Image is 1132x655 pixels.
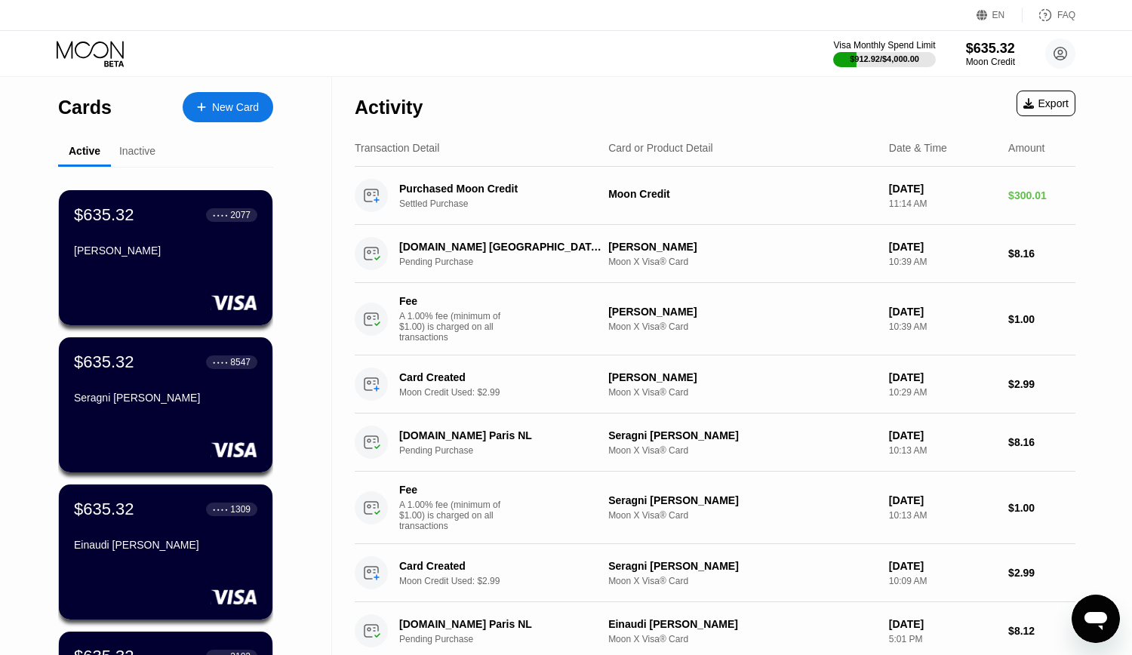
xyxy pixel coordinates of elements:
[355,167,1075,225] div: Purchased Moon CreditSettled PurchaseMoon Credit[DATE]11:14 AM$300.01
[889,429,996,441] div: [DATE]
[1008,502,1075,514] div: $1.00
[399,445,617,456] div: Pending Purchase
[69,145,100,157] div: Active
[833,40,935,51] div: Visa Monthly Spend Limit
[1072,595,1120,643] iframe: Button to launch messaging window, conversation in progress
[399,560,601,572] div: Card Created
[889,306,996,318] div: [DATE]
[399,576,617,586] div: Moon Credit Used: $2.99
[608,510,877,521] div: Moon X Visa® Card
[399,500,512,531] div: A 1.00% fee (minimum of $1.00) is charged on all transactions
[74,392,257,404] div: Seragni [PERSON_NAME]
[889,371,996,383] div: [DATE]
[355,544,1075,602] div: Card CreatedMoon Credit Used: $2.99Seragni [PERSON_NAME]Moon X Visa® Card[DATE]10:09 AM$2.99
[119,145,155,157] div: Inactive
[355,355,1075,414] div: Card CreatedMoon Credit Used: $2.99[PERSON_NAME]Moon X Visa® Card[DATE]10:29 AM$2.99
[850,54,919,63] div: $912.92 / $4,000.00
[608,257,877,267] div: Moon X Visa® Card
[399,183,601,195] div: Purchased Moon Credit
[608,618,877,630] div: Einaudi [PERSON_NAME]
[213,213,228,217] div: ● ● ● ●
[889,241,996,253] div: [DATE]
[74,205,134,225] div: $635.32
[608,241,877,253] div: [PERSON_NAME]
[399,429,601,441] div: [DOMAIN_NAME] Paris NL
[889,387,996,398] div: 10:29 AM
[355,225,1075,283] div: [DOMAIN_NAME] [GEOGRAPHIC_DATA]Pending Purchase[PERSON_NAME]Moon X Visa® Card[DATE]10:39 AM$8.16
[889,321,996,332] div: 10:39 AM
[889,494,996,506] div: [DATE]
[1008,378,1075,390] div: $2.99
[74,500,134,519] div: $635.32
[399,198,617,209] div: Settled Purchase
[1008,142,1044,154] div: Amount
[399,618,601,630] div: [DOMAIN_NAME] Paris NL
[889,560,996,572] div: [DATE]
[399,257,617,267] div: Pending Purchase
[213,360,228,364] div: ● ● ● ●
[59,484,272,620] div: $635.32● ● ● ●1309Einaudi [PERSON_NAME]
[230,504,251,515] div: 1309
[608,576,877,586] div: Moon X Visa® Card
[355,283,1075,355] div: FeeA 1.00% fee (minimum of $1.00) is charged on all transactions[PERSON_NAME]Moon X Visa® Card[DA...
[608,306,877,318] div: [PERSON_NAME]
[399,311,512,343] div: A 1.00% fee (minimum of $1.00) is charged on all transactions
[1008,189,1075,201] div: $300.01
[399,295,505,307] div: Fee
[74,539,257,551] div: Einaudi [PERSON_NAME]
[399,371,601,383] div: Card Created
[889,183,996,195] div: [DATE]
[608,371,877,383] div: [PERSON_NAME]
[608,445,877,456] div: Moon X Visa® Card
[1008,567,1075,579] div: $2.99
[355,414,1075,472] div: [DOMAIN_NAME] Paris NLPending PurchaseSeragni [PERSON_NAME]Moon X Visa® Card[DATE]10:13 AM$8.16
[1008,436,1075,448] div: $8.16
[1057,10,1075,20] div: FAQ
[608,188,877,200] div: Moon Credit
[608,387,877,398] div: Moon X Visa® Card
[399,484,505,496] div: Fee
[889,510,996,521] div: 10:13 AM
[230,210,251,220] div: 2077
[966,41,1015,57] div: $635.32
[230,357,251,367] div: 8547
[608,560,877,572] div: Seragni [PERSON_NAME]
[1008,625,1075,637] div: $8.12
[608,142,713,154] div: Card or Product Detail
[1008,248,1075,260] div: $8.16
[212,101,259,114] div: New Card
[608,321,877,332] div: Moon X Visa® Card
[889,445,996,456] div: 10:13 AM
[399,241,601,253] div: [DOMAIN_NAME] [GEOGRAPHIC_DATA]
[355,97,423,118] div: Activity
[1017,91,1075,116] div: Export
[74,244,257,257] div: [PERSON_NAME]
[1008,313,1075,325] div: $1.00
[966,57,1015,67] div: Moon Credit
[74,352,134,372] div: $635.32
[399,387,617,398] div: Moon Credit Used: $2.99
[1023,8,1075,23] div: FAQ
[59,190,272,325] div: $635.32● ● ● ●2077[PERSON_NAME]
[1023,97,1069,109] div: Export
[59,337,272,472] div: $635.32● ● ● ●8547Seragni [PERSON_NAME]
[608,634,877,644] div: Moon X Visa® Card
[977,8,1023,23] div: EN
[889,576,996,586] div: 10:09 AM
[213,507,228,512] div: ● ● ● ●
[183,92,273,122] div: New Card
[889,142,947,154] div: Date & Time
[889,257,996,267] div: 10:39 AM
[399,634,617,644] div: Pending Purchase
[608,494,877,506] div: Seragni [PERSON_NAME]
[966,41,1015,67] div: $635.32Moon Credit
[608,429,877,441] div: Seragni [PERSON_NAME]
[889,618,996,630] div: [DATE]
[355,472,1075,544] div: FeeA 1.00% fee (minimum of $1.00) is charged on all transactionsSeragni [PERSON_NAME]Moon X Visa®...
[992,10,1005,20] div: EN
[833,40,935,67] div: Visa Monthly Spend Limit$912.92/$4,000.00
[889,634,996,644] div: 5:01 PM
[355,142,439,154] div: Transaction Detail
